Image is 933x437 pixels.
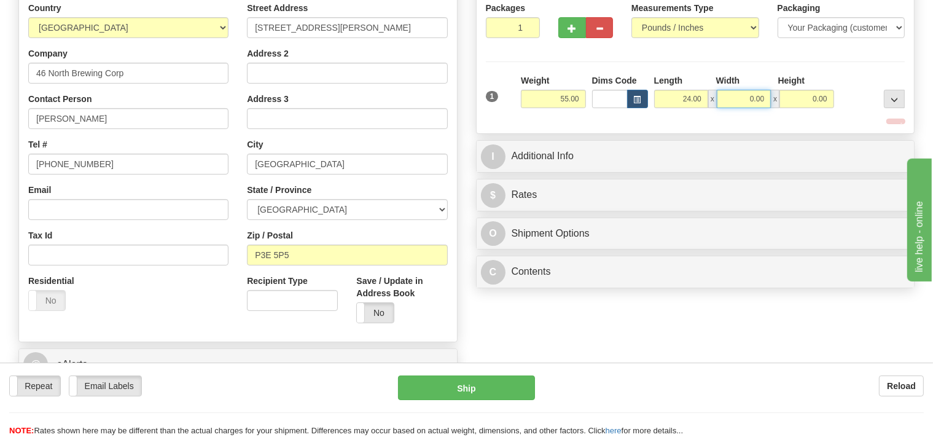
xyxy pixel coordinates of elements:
iframe: chat widget [905,156,932,281]
label: Tel # [28,138,47,151]
span: $ [481,183,506,208]
label: Repeat [10,376,60,396]
a: IAdditional Info [481,144,910,169]
label: State / Province [247,184,311,196]
a: here [606,426,622,435]
label: Weight [521,74,549,87]
a: @ eAlerts [23,352,453,377]
span: @ [23,352,48,377]
span: I [481,144,506,169]
b: Reload [887,381,916,391]
label: Recipient Type [247,275,308,287]
button: Reload [879,376,924,396]
label: Country [28,2,61,14]
label: Contact Person [28,93,92,105]
label: Tax Id [28,229,52,242]
label: Dims Code [592,74,637,87]
label: No [29,291,65,310]
span: eAlerts [57,359,87,369]
label: Height [778,74,805,87]
div: ... [884,90,905,108]
label: Measurements Type [631,2,714,14]
span: 1 [486,91,499,102]
div: live help - online [9,7,114,22]
label: Packages [486,2,526,14]
label: Address 2 [247,47,289,60]
button: Ship [398,376,535,400]
span: x [708,90,717,108]
span: x [771,90,779,108]
label: Street Address [247,2,308,14]
button: Refresh Rates [886,119,905,124]
a: $Rates [481,183,910,208]
a: OShipment Options [481,221,910,246]
label: Save / Update in Address Book [356,275,447,299]
label: Address 3 [247,93,289,105]
label: Length [654,74,683,87]
label: Width [716,74,740,87]
span: O [481,221,506,246]
label: Company [28,47,68,60]
label: Zip / Postal [247,229,293,242]
a: CContents [481,259,910,285]
label: City [247,138,263,151]
label: No [357,303,393,323]
label: Email Labels [69,376,141,396]
label: Packaging [778,2,821,14]
label: Email [28,184,51,196]
span: C [481,260,506,285]
input: Enter a location [247,17,447,38]
span: NOTE: [9,426,34,435]
label: Residential [28,275,74,287]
